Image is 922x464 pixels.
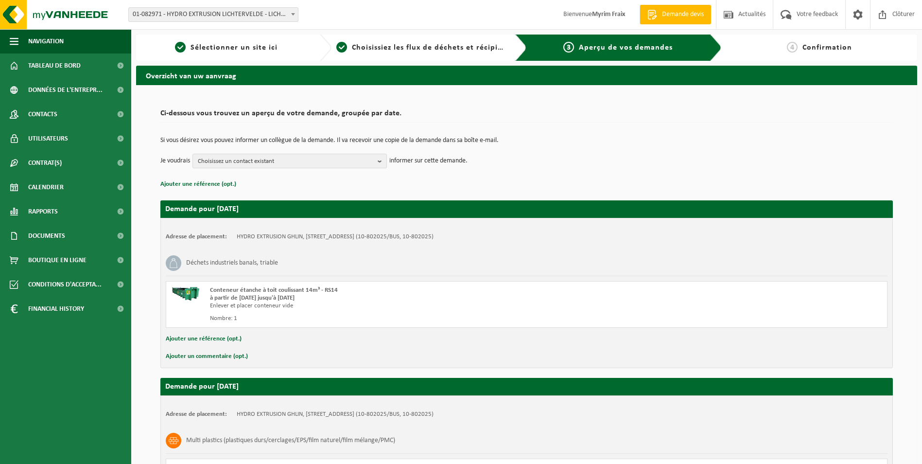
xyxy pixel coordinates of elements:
[28,224,65,248] span: Documents
[175,42,186,53] span: 1
[28,126,68,151] span: Utilisateurs
[186,255,278,271] h3: Déchets industriels banals, triable
[128,7,298,22] span: 01-082971 - HYDRO EXTRUSION LICHTERVELDE - LICHTERVELDE
[160,178,236,191] button: Ajouter une référence (opt.)
[389,154,468,168] p: informer sur cette demande.
[165,205,239,213] strong: Demande pour [DATE]
[28,29,64,54] span: Navigation
[336,42,507,54] a: 2Choisissiez les flux de déchets et récipients
[136,66,917,85] h2: Overzicht van uw aanvraag
[237,410,434,418] td: HYDRO EXTRUSION GHLIN, [STREET_ADDRESS] (10-802025/BUS, 10-802025)
[160,154,190,168] p: Je voudrais
[592,11,625,18] strong: Myrim Fraix
[210,302,566,310] div: Enlever et placer conteneur vide
[237,233,434,241] td: HYDRO EXTRUSION GHLIN, [STREET_ADDRESS] (10-802025/BUS, 10-802025)
[191,44,278,52] span: Sélectionner un site ici
[28,199,58,224] span: Rapports
[28,272,102,297] span: Conditions d'accepta...
[787,42,798,53] span: 4
[210,287,338,293] span: Conteneur étanche à toit coulissant 14m³ - RS14
[28,102,57,126] span: Contacts
[802,44,852,52] span: Confirmation
[640,5,711,24] a: Demande devis
[563,42,574,53] span: 3
[129,8,298,21] span: 01-082971 - HYDRO EXTRUSION LICHTERVELDE - LICHTERVELDE
[28,297,84,321] span: Financial History
[660,10,706,19] span: Demande devis
[192,154,387,168] button: Choisissez un contact existant
[160,109,893,123] h2: Ci-dessous vous trouvez un aperçu de votre demande, groupée par date.
[160,137,893,144] p: Si vous désirez vous pouvez informer un collègue de la demande. Il va recevoir une copie de la de...
[171,286,200,301] img: HK-RS-14-GN-00.png
[141,42,312,54] a: 1Sélectionner un site ici
[166,411,227,417] strong: Adresse de placement:
[166,350,248,363] button: Ajouter un commentaire (opt.)
[186,433,395,448] h3: Multi plastics (plastiques durs/cerclages/EPS/film naturel/film mélange/PMC)
[166,333,242,345] button: Ajouter une référence (opt.)
[198,154,374,169] span: Choisissez un contact existant
[28,54,81,78] span: Tableau de bord
[210,315,566,322] div: Nombre: 1
[28,248,87,272] span: Boutique en ligne
[28,151,62,175] span: Contrat(s)
[28,175,64,199] span: Calendrier
[210,295,295,301] strong: à partir de [DATE] jusqu'à [DATE]
[352,44,514,52] span: Choisissiez les flux de déchets et récipients
[579,44,673,52] span: Aperçu de vos demandes
[166,233,227,240] strong: Adresse de placement:
[165,383,239,391] strong: Demande pour [DATE]
[336,42,347,53] span: 2
[28,78,103,102] span: Données de l'entrepr...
